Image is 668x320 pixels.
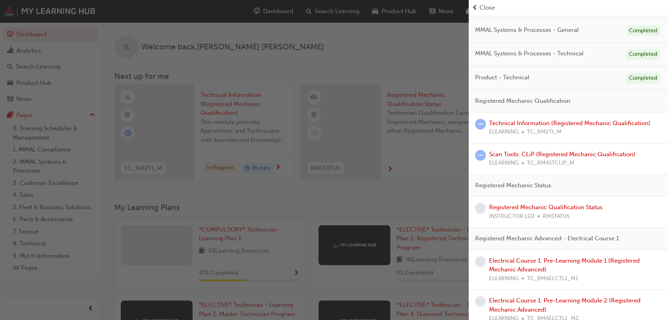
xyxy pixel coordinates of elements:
span: prev-icon [472,3,478,12]
span: Registered Mechanic Advanced - Electrical Course 1 [475,234,619,243]
a: Scan Tools: CLiP (Registered Mechanic Qualification) [489,151,635,158]
span: TC_RM2TI_M [527,128,562,137]
a: Electrical Course 1: Pre-Learning Module 1 (Registered Mechanic Advanced) [489,257,640,273]
span: TC_RMAELCTL1_M1 [527,274,578,283]
span: Registered Mechanic Qualification [475,96,570,106]
span: learningRecordVerb_NONE-icon [475,296,486,307]
span: Product - Technical [475,73,529,82]
span: INSTRUCTOR LED [489,212,534,221]
span: ELEARNING [489,274,519,283]
div: Completed [626,26,660,36]
a: Registered Mechanic Qualification Status [489,204,603,211]
span: Registered Mechanic Status [475,181,551,190]
span: Close [479,3,495,12]
span: ELEARNING [489,128,519,137]
span: MMAL Systems & Processes - General [475,26,579,35]
span: RMSTATUS [543,212,570,221]
a: Technical Information (Registered Mechanic Qualification) [489,120,650,127]
span: MMAL Systems & Processes - Technical [475,49,584,58]
button: prev-iconClose [472,3,665,12]
span: learningRecordVerb_NONE-icon [475,203,486,214]
div: Completed [626,49,660,60]
span: TC_RM4STCLIP_M [527,159,574,168]
a: Electrical Course 1: Pre-Learning Module 2 (Registered Mechanic Advanced) [489,297,640,313]
span: ELEARNING [489,159,519,168]
span: learningRecordVerb_ATTEMPT-icon [475,119,486,130]
span: learningRecordVerb_ATTEMPT-icon [475,150,486,161]
span: learningRecordVerb_NONE-icon [475,256,486,267]
div: Completed [626,73,660,84]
